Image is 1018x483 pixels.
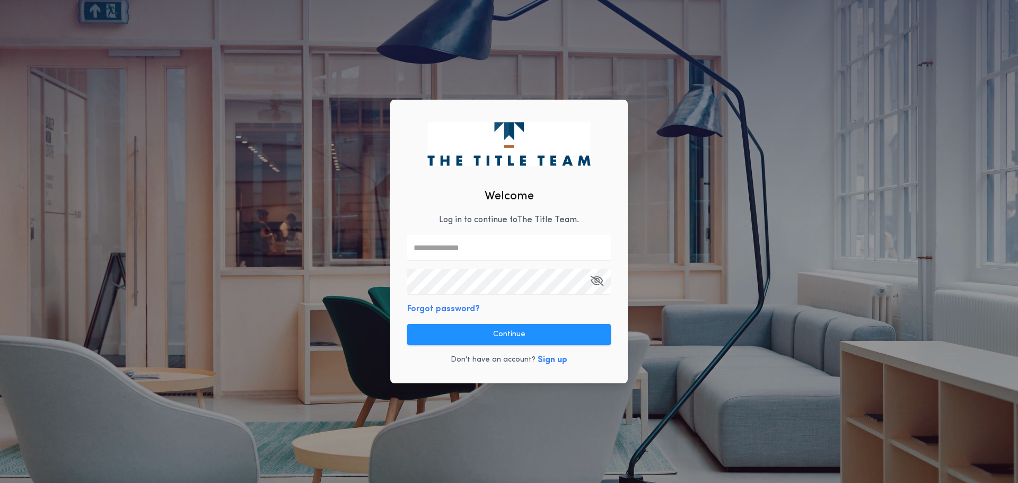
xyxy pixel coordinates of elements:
[451,355,536,365] p: Don't have an account?
[407,303,480,315] button: Forgot password?
[485,188,534,205] h2: Welcome
[592,221,604,233] keeper-lock: Open Keeper Popup
[407,269,611,294] input: Open Keeper Popup
[427,122,590,165] img: logo
[590,269,603,294] button: Open Keeper Popup
[538,354,567,366] button: Sign up
[407,324,611,345] button: Continue
[439,214,579,226] p: Log in to continue to The Title Team .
